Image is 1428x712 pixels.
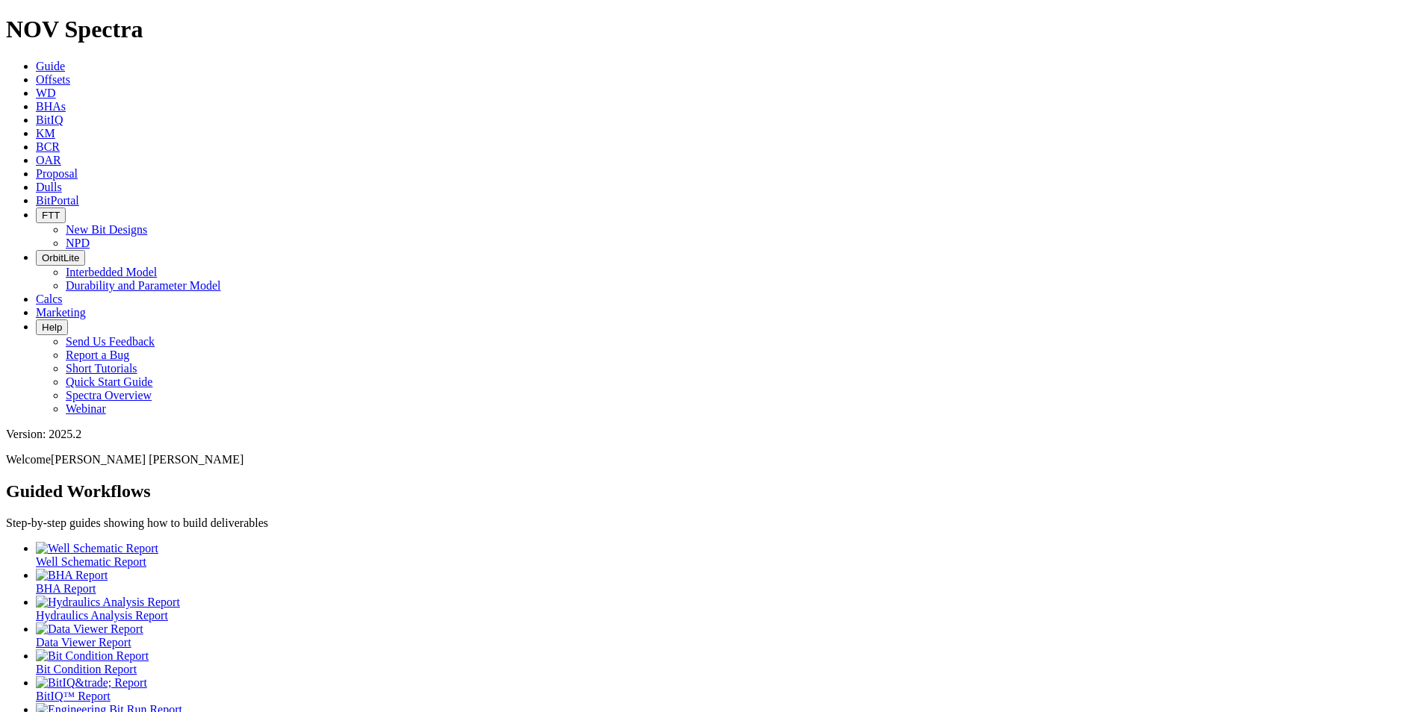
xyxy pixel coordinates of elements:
button: Help [36,319,68,335]
a: Quick Start Guide [66,375,152,388]
a: BitIQ&trade; Report BitIQ™ Report [36,676,1422,702]
a: KM [36,127,55,140]
a: NPD [66,237,90,249]
span: OrbitLite [42,252,79,263]
a: Spectra Overview [66,389,152,402]
div: Version: 2025.2 [6,428,1422,441]
span: [PERSON_NAME] [PERSON_NAME] [51,453,243,466]
a: WD [36,87,56,99]
a: Report a Bug [66,349,129,361]
img: BHA Report [36,569,108,582]
span: Bit Condition Report [36,663,137,675]
a: Webinar [66,402,106,415]
a: BHA Report BHA Report [36,569,1422,595]
a: Proposal [36,167,78,180]
h1: NOV Spectra [6,16,1422,43]
span: Hydraulics Analysis Report [36,609,168,622]
img: Well Schematic Report [36,542,158,555]
a: Hydraulics Analysis Report Hydraulics Analysis Report [36,596,1422,622]
img: Hydraulics Analysis Report [36,596,180,609]
a: Bit Condition Report Bit Condition Report [36,649,1422,675]
a: OAR [36,154,61,166]
a: Offsets [36,73,70,86]
a: Dulls [36,181,62,193]
a: Durability and Parameter Model [66,279,221,292]
span: Data Viewer Report [36,636,131,649]
img: BitIQ&trade; Report [36,676,147,690]
a: Marketing [36,306,86,319]
a: Calcs [36,293,63,305]
a: Interbedded Model [66,266,157,278]
a: BCR [36,140,60,153]
img: Bit Condition Report [36,649,149,663]
p: Welcome [6,453,1422,466]
a: Send Us Feedback [66,335,155,348]
button: OrbitLite [36,250,85,266]
a: Data Viewer Report Data Viewer Report [36,622,1422,649]
span: Well Schematic Report [36,555,146,568]
span: BHA Report [36,582,96,595]
a: Short Tutorials [66,362,137,375]
span: FTT [42,210,60,221]
a: BHAs [36,100,66,113]
button: FTT [36,207,66,223]
span: Help [42,322,62,333]
a: New Bit Designs [66,223,147,236]
a: BitPortal [36,194,79,207]
span: BitIQ™ Report [36,690,111,702]
a: Guide [36,60,65,72]
h2: Guided Workflows [6,481,1422,502]
p: Step-by-step guides showing how to build deliverables [6,516,1422,530]
img: Data Viewer Report [36,622,143,636]
a: Well Schematic Report Well Schematic Report [36,542,1422,568]
a: BitIQ [36,113,63,126]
